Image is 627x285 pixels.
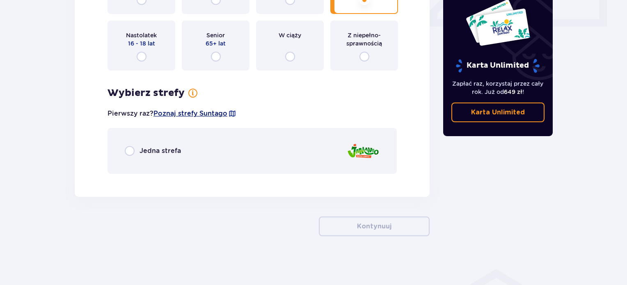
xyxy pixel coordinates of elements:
p: Wybierz strefy [108,87,185,99]
p: Senior [206,31,225,39]
p: Karta Unlimited [471,108,525,117]
p: 65+ lat [206,39,226,48]
p: 16 - 18 lat [128,39,155,48]
a: Karta Unlimited [451,103,545,122]
p: Kontynuuj [357,222,391,231]
p: Karta Unlimited [455,59,540,73]
img: zone logo [347,139,380,163]
p: Nastolatek [126,31,157,39]
span: 649 zł [504,89,522,95]
a: Poznaj strefy Suntago [153,109,227,118]
p: W ciąży [279,31,301,39]
p: Zapłać raz, korzystaj przez cały rok. Już od ! [451,80,545,96]
p: Pierwszy raz? [108,109,236,118]
p: Jedna strefa [140,146,181,155]
button: Kontynuuj [319,217,430,236]
p: Z niepełno­sprawnością [338,31,391,48]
